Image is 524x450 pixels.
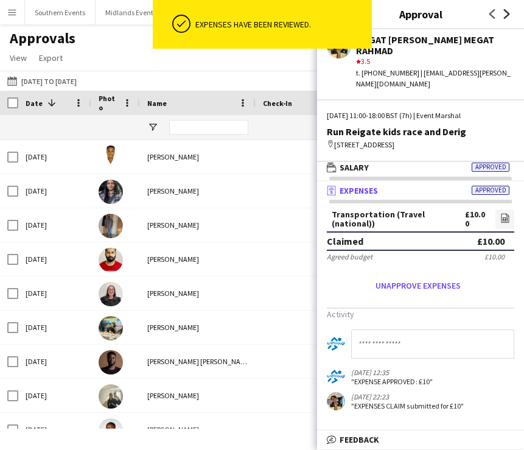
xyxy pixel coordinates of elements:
[169,120,248,135] input: Name Filter Input
[340,162,369,173] span: Salary
[140,379,256,412] div: [PERSON_NAME]
[356,68,514,90] div: t. [PHONE_NUMBER] | [EMAIL_ADDRESS][PERSON_NAME][DOMAIN_NAME]
[99,384,123,409] img: Annice Kemp
[18,311,91,344] div: [DATE]
[99,214,123,238] img: Gopalachary Raghavachary
[99,418,123,443] img: Ekow Tachie-Mensah
[317,431,524,449] mat-expansion-panel-header: Feedback
[140,242,256,276] div: [PERSON_NAME]
[356,34,514,56] div: MEGAT [PERSON_NAME] MEGAT RAHMAD
[327,235,363,247] div: Claimed
[18,242,91,276] div: [DATE]
[147,122,158,133] button: Open Filter Menu
[327,276,509,295] button: Unapprove expenses
[465,210,489,228] div: £10.00
[327,392,345,410] app-user-avatar: MEGAT AMMAR SULEIMAN MEGAT RAHMAD
[99,316,123,340] img: Ali Saroosh
[10,52,27,63] span: View
[99,350,123,374] img: ALEX KISSI BEDIAKO
[140,208,256,242] div: [PERSON_NAME]
[140,311,256,344] div: [PERSON_NAME]
[26,99,43,108] span: Date
[317,181,524,200] mat-expansion-panel-header: ExpensesApproved
[140,413,256,446] div: [PERSON_NAME]
[472,163,509,172] span: Approved
[351,368,433,377] div: [DATE] 12:35
[472,186,509,195] span: Approved
[96,1,167,24] button: Midlands Events
[340,434,379,445] span: Feedback
[18,174,91,208] div: [DATE]
[340,185,378,196] span: Expenses
[18,379,91,412] div: [DATE]
[39,52,63,63] span: Export
[327,139,514,150] div: [STREET_ADDRESS]
[140,345,256,378] div: [PERSON_NAME] [PERSON_NAME]
[18,276,91,310] div: [DATE]
[327,252,372,261] div: Agreed budget
[18,413,91,446] div: [DATE]
[99,94,118,112] span: Photo
[327,309,514,320] h3: Activity
[332,210,465,228] div: Transportation (Travel (national))
[99,282,123,306] img: Jessica Gates
[477,235,505,247] div: £10.00
[317,158,524,177] mat-expansion-panel-header: SalaryApproved
[99,248,123,272] img: Saqlain Manzoor
[140,140,256,174] div: [PERSON_NAME]
[140,174,256,208] div: [PERSON_NAME]
[18,140,91,174] div: [DATE]
[356,56,514,67] div: 3.5
[5,50,32,66] a: View
[18,208,91,242] div: [DATE]
[18,345,91,378] div: [DATE]
[140,276,256,310] div: [PERSON_NAME]
[351,401,464,410] div: "EXPENSES CLAIM submitted for £10"
[317,200,524,426] div: ExpensesApproved
[351,392,464,401] div: [DATE] 22:23
[263,99,292,108] span: Check-In
[484,252,505,261] div: £10.00
[327,110,514,121] div: [DATE] 11:00-18:00 BST (7h) | Event Marshal
[99,180,123,204] img: Preethi Varadharajan
[195,19,367,30] div: Expenses have been reviewed.
[34,50,68,66] a: Export
[147,99,167,108] span: Name
[5,74,79,88] button: [DATE] to [DATE]
[351,377,433,386] div: "EXPENSE APPROVED: £10"
[317,6,524,22] h3: Approval
[327,368,345,386] app-user-avatar: RunThrough Events
[25,1,96,24] button: Southern Events
[99,146,123,170] img: Esther Kissi
[327,126,514,137] div: Run Reigate kids race and Derig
